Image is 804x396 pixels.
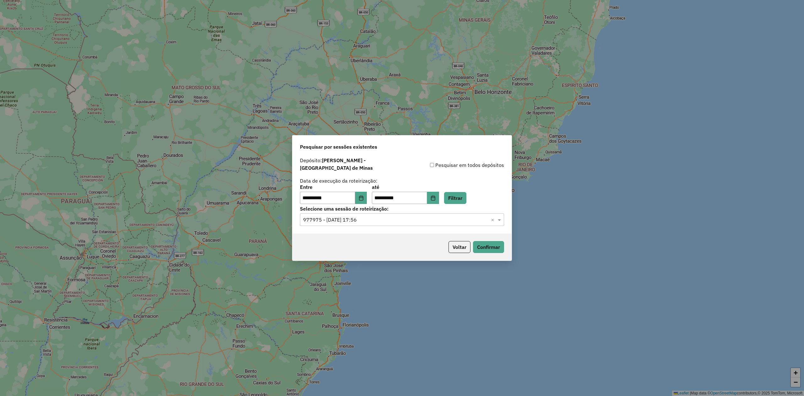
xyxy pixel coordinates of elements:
[402,161,504,169] div: Pesquisar em todos depósitos
[300,157,373,171] strong: [PERSON_NAME] - [GEOGRAPHIC_DATA] de Minas
[300,183,367,191] label: Entre
[444,192,466,204] button: Filtrar
[491,216,496,223] span: Clear all
[300,143,377,151] span: Pesquisar por sessões existentes
[448,241,470,253] button: Voltar
[372,183,439,191] label: até
[300,205,504,212] label: Selecione uma sessão de roteirização:
[427,192,439,204] button: Choose Date
[300,157,402,172] label: Depósito:
[355,192,367,204] button: Choose Date
[300,177,378,184] label: Data de execução da roteirização:
[473,241,504,253] button: Confirmar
